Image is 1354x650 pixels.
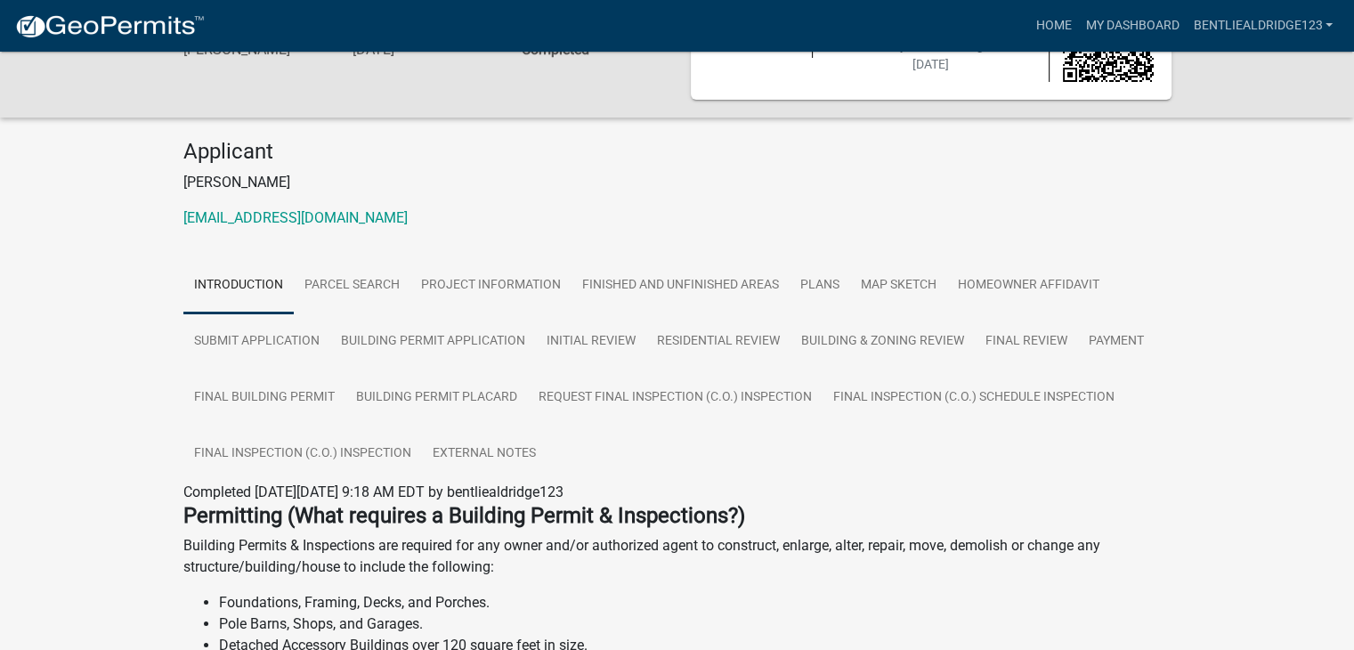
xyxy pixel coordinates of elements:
a: Final Inspection (C.O.) Inspection [183,426,422,483]
h4: Applicant [183,139,1172,165]
a: Building Permit Application [330,313,536,370]
a: Map Sketch [850,257,947,314]
a: Final Review [975,313,1078,370]
a: Finished and Unfinished Areas [572,257,790,314]
a: Residential Review [646,313,791,370]
p: Building Permits & Inspections are required for any owner and/or authorized agent to construct, e... [183,535,1172,578]
a: Parcel search [294,257,410,314]
strong: Completed [521,41,588,58]
a: My Dashboard [1078,9,1186,43]
a: Introduction [183,257,294,314]
a: Home [1028,9,1078,43]
a: [EMAIL_ADDRESS][DOMAIN_NAME] [183,209,408,226]
a: Building Permit Placard [345,370,528,427]
li: Foundations, Framing, Decks, and Porches. [219,592,1172,613]
a: Project Information [410,257,572,314]
a: Final Building Permit [183,370,345,427]
strong: Permitting (What requires a Building Permit & Inspections?) [183,503,745,528]
a: Building & Zoning Review [791,313,975,370]
a: Homeowner Affidavit [947,257,1110,314]
span: Completed [DATE][DATE] 9:18 AM EDT by bentliealdridge123 [183,483,563,500]
a: Final Inspection (C.O.) Schedule Inspection [823,370,1125,427]
p: [PERSON_NAME] [183,172,1172,193]
a: Plans [790,257,850,314]
a: Payment [1078,313,1155,370]
a: bentliealdridge123 [1186,9,1340,43]
a: Submit Application [183,313,330,370]
li: Pole Barns, Shops, and Garages. [219,613,1172,635]
a: External Notes [422,426,547,483]
a: Initial Review [536,313,646,370]
a: Request Final Inspection (C.O.) Inspection [528,370,823,427]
